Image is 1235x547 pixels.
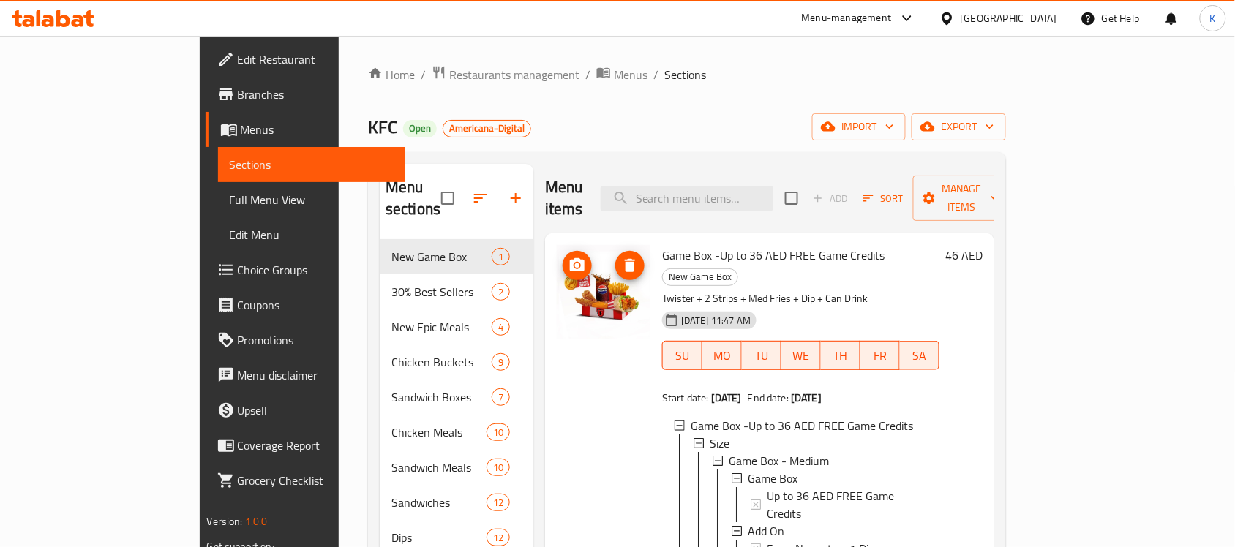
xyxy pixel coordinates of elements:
[860,187,907,210] button: Sort
[487,529,510,546] div: items
[662,388,709,407] span: Start date:
[391,283,492,301] span: 30% Best Sellers
[923,118,994,136] span: export
[961,10,1057,26] div: [GEOGRAPHIC_DATA]
[206,112,406,147] a: Menus
[615,251,645,280] button: delete image
[748,469,797,487] span: Game Box
[492,320,509,334] span: 4
[812,113,906,140] button: import
[206,42,406,77] a: Edit Restaurant
[432,183,463,214] span: Select all sections
[711,388,742,407] b: [DATE]
[708,345,736,366] span: MO
[403,122,437,135] span: Open
[391,248,492,265] div: New Game Box
[391,423,487,441] div: Chicken Meals
[391,459,487,476] span: Sandwich Meals
[241,121,394,138] span: Menus
[380,485,533,520] div: Sandwiches12
[206,358,406,393] a: Menu disclaimer
[487,531,509,545] span: 12
[230,156,394,173] span: Sections
[492,285,509,299] span: 2
[791,388,822,407] b: [DATE]
[912,113,1006,140] button: export
[492,355,509,369] span: 9
[662,268,738,286] div: New Game Box
[492,248,510,265] div: items
[945,245,983,265] h6: 46 AED
[492,353,510,371] div: items
[391,529,487,546] span: Dips
[492,391,509,404] span: 7
[691,417,913,434] span: Game Box -Up to 36 AED FREE Game Credits
[391,388,492,406] span: Sandwich Boxes
[432,65,579,84] a: Restaurants management
[238,437,394,454] span: Coverage Report
[824,118,894,136] span: import
[492,388,510,406] div: items
[492,250,509,264] span: 1
[207,512,243,531] span: Version:
[238,50,394,68] span: Edit Restaurant
[669,345,697,366] span: SU
[781,341,821,370] button: WE
[487,426,509,440] span: 10
[230,226,394,244] span: Edit Menu
[807,187,854,210] span: Add item
[563,251,592,280] button: upload picture
[391,353,492,371] span: Chicken Buckets
[238,296,394,314] span: Coupons
[403,120,437,137] div: Open
[913,176,1011,221] button: Manage items
[906,345,934,366] span: SA
[218,182,406,217] a: Full Menu View
[925,180,999,216] span: Manage items
[238,401,394,419] span: Upsell
[206,463,406,498] a: Grocery Checklist
[218,217,406,252] a: Edit Menu
[662,244,885,266] span: Game Box -Up to 36 AED FREE Game Credits
[702,341,742,370] button: MO
[675,314,757,328] span: [DATE] 11:47 AM
[380,344,533,380] div: Chicken Buckets9
[380,274,533,309] div: 30% Best Sellers2
[206,287,406,322] a: Coupons
[206,428,406,463] a: Coverage Report
[664,66,706,83] span: Sections
[238,366,394,384] span: Menu disclaimer
[557,245,650,339] img: Game Box -Up to 36 AED FREE Game Credits
[391,318,492,336] span: New Epic Meals
[653,66,658,83] li: /
[380,415,533,450] div: Chicken Meals10
[245,512,268,531] span: 1.0.0
[1210,10,1216,26] span: K
[487,496,509,510] span: 12
[663,268,737,285] span: New Game Box
[238,331,394,349] span: Promotions
[900,341,939,370] button: SA
[487,423,510,441] div: items
[787,345,815,366] span: WE
[206,77,406,112] a: Branches
[380,380,533,415] div: Sandwich Boxes7
[449,66,579,83] span: Restaurants management
[492,283,510,301] div: items
[218,147,406,182] a: Sections
[596,65,647,84] a: Menus
[614,66,647,83] span: Menus
[230,191,394,208] span: Full Menu View
[545,176,583,220] h2: Menu items
[206,252,406,287] a: Choice Groups
[386,176,441,220] h2: Menu sections
[206,322,406,358] a: Promotions
[487,494,510,511] div: items
[748,522,784,540] span: Add On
